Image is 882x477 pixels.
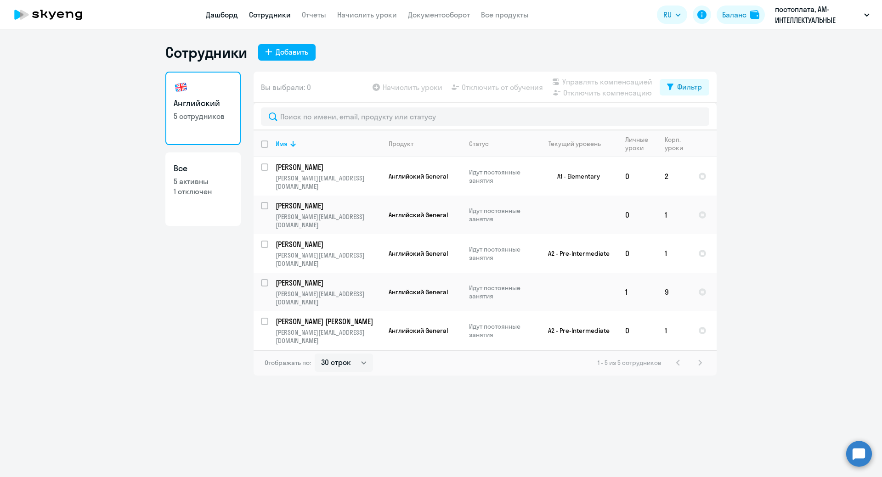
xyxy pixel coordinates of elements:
[337,10,397,19] a: Начислить уроки
[657,273,691,311] td: 9
[665,135,690,152] div: Корп. уроки
[625,135,651,152] div: Личные уроки
[389,249,448,258] span: Английский General
[276,140,381,148] div: Имя
[618,273,657,311] td: 1
[261,107,709,126] input: Поиск по имени, email, продукту или статусу
[389,326,448,335] span: Английский General
[276,278,379,288] p: [PERSON_NAME]
[276,239,381,249] a: [PERSON_NAME]
[302,10,326,19] a: Отчеты
[276,290,381,306] p: [PERSON_NAME][EMAIL_ADDRESS][DOMAIN_NAME]
[618,157,657,196] td: 0
[276,174,381,191] p: [PERSON_NAME][EMAIL_ADDRESS][DOMAIN_NAME]
[276,278,381,288] a: [PERSON_NAME]
[174,97,232,109] h3: Английский
[174,111,232,121] p: 5 сотрудников
[532,234,618,273] td: A2 - Pre-Intermediate
[276,239,379,249] p: [PERSON_NAME]
[677,81,702,92] div: Фильтр
[258,44,316,61] button: Добавить
[657,157,691,196] td: 2
[174,163,232,174] h3: Все
[276,316,381,326] a: [PERSON_NAME] [PERSON_NAME]
[276,316,379,326] p: [PERSON_NAME] [PERSON_NAME]
[770,4,874,26] button: постоплата, АМ-ИНТЕЛЛЕКТУАЛЬНЫЕ ТЕХНОЛОГИИ, ООО
[276,162,381,172] a: [PERSON_NAME]
[663,9,672,20] span: RU
[548,140,601,148] div: Текущий уровень
[618,234,657,273] td: 0
[389,140,413,148] div: Продукт
[469,140,489,148] div: Статус
[750,10,759,19] img: balance
[657,234,691,273] td: 1
[276,201,381,211] a: [PERSON_NAME]
[389,172,448,180] span: Английский General
[625,135,657,152] div: Личные уроки
[174,186,232,196] p: 1 отключен
[174,176,232,186] p: 5 активны
[660,79,709,95] button: Фильтр
[276,213,381,229] p: [PERSON_NAME][EMAIL_ADDRESS][DOMAIN_NAME]
[618,196,657,234] td: 0
[540,140,617,148] div: Текущий уровень
[469,322,532,339] p: Идут постоянные занятия
[265,359,311,367] span: Отображать по:
[174,80,188,95] img: english
[276,140,288,148] div: Имя
[469,207,532,223] p: Идут постоянные занятия
[389,211,448,219] span: Английский General
[469,140,532,148] div: Статус
[389,288,448,296] span: Английский General
[657,196,691,234] td: 1
[618,311,657,350] td: 0
[469,284,532,300] p: Идут постоянные занятия
[775,4,860,26] p: постоплата, АМ-ИНТЕЛЛЕКТУАЛЬНЫЕ ТЕХНОЛОГИИ, ООО
[657,6,687,24] button: RU
[481,10,529,19] a: Все продукты
[532,311,618,350] td: A2 - Pre-Intermediate
[665,135,684,152] div: Корп. уроки
[261,82,311,93] span: Вы выбрали: 0
[717,6,765,24] button: Балансbalance
[165,72,241,145] a: Английский5 сотрудников
[276,201,379,211] p: [PERSON_NAME]
[276,46,308,57] div: Добавить
[206,10,238,19] a: Дашборд
[469,168,532,185] p: Идут постоянные занятия
[276,328,381,345] p: [PERSON_NAME][EMAIL_ADDRESS][DOMAIN_NAME]
[165,152,241,226] a: Все5 активны1 отключен
[249,10,291,19] a: Сотрудники
[469,245,532,262] p: Идут постоянные занятия
[165,43,247,62] h1: Сотрудники
[657,311,691,350] td: 1
[408,10,470,19] a: Документооборот
[389,140,461,148] div: Продукт
[276,162,379,172] p: [PERSON_NAME]
[722,9,746,20] div: Баланс
[598,359,661,367] span: 1 - 5 из 5 сотрудников
[532,157,618,196] td: A1 - Elementary
[276,251,381,268] p: [PERSON_NAME][EMAIL_ADDRESS][DOMAIN_NAME]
